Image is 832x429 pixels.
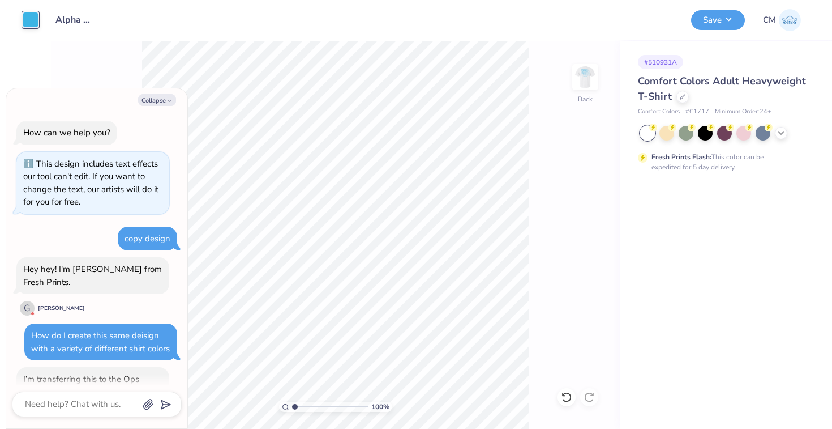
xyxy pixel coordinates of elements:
[715,107,771,117] span: Minimum Order: 24 +
[651,152,791,172] div: This color can be expedited for 5 day delivery.
[651,152,711,162] strong: Fresh Prints Flash:
[47,9,102,31] input: Untitled Design
[138,94,176,106] button: Collapse
[38,304,85,313] div: [PERSON_NAME]
[638,107,680,117] span: Comfort Colors
[23,264,162,288] div: Hey hey! I'm [PERSON_NAME] from Fresh Prints.
[574,66,597,88] img: Back
[23,158,158,208] div: This design includes text effects our tool can't edit. If you want to change the text, our artist...
[763,9,801,31] a: CM
[23,127,110,138] div: How can we help you?
[685,107,709,117] span: # C1717
[23,373,145,410] div: I’m transferring this to the Ops team, they’ll be able to help you better with this.
[638,74,806,103] span: Comfort Colors Adult Heavyweight T-Shirt
[31,330,170,354] div: How do I create this same deisign with a variety of different shirt colors
[20,301,35,316] div: G
[638,55,683,69] div: # 510931A
[691,10,745,30] button: Save
[779,9,801,31] img: Chloe Murlin
[578,94,593,104] div: Back
[371,402,389,412] span: 100 %
[763,14,776,27] span: CM
[125,233,170,244] div: copy design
